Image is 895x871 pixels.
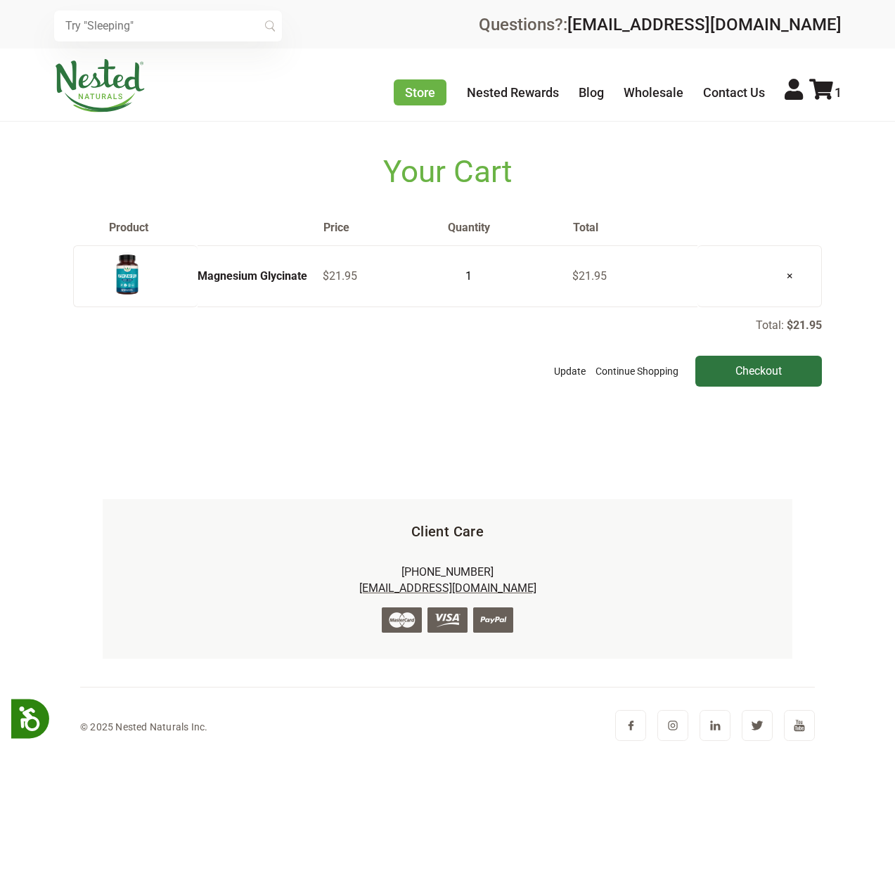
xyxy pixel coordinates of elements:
a: [EMAIL_ADDRESS][DOMAIN_NAME] [359,581,536,595]
h5: Client Care [125,522,770,541]
img: credit-cards.png [382,607,513,633]
a: 1 [809,85,842,100]
div: Questions?: [479,16,842,33]
a: × [775,258,804,294]
span: $21.95 [323,269,357,283]
a: Nested Rewards [467,85,559,100]
th: Total [572,221,697,235]
a: Continue Shopping [592,356,682,387]
img: Nested Naturals [54,59,146,112]
a: Blog [579,85,604,100]
th: Product [73,221,323,235]
button: Update [550,356,589,387]
h1: Your Cart [73,154,823,190]
input: Checkout [695,356,822,387]
a: Store [394,79,446,105]
span: $21.95 [572,269,607,283]
a: [PHONE_NUMBER] [401,565,494,579]
a: Magnesium Glycinate [198,269,307,283]
th: Quantity [447,221,572,235]
div: Total: [73,318,823,387]
th: Price [323,221,448,235]
div: © 2025 Nested Naturals Inc. [80,718,207,735]
a: Wholesale [624,85,683,100]
img: Magnesium Glycinate - USA [110,252,145,297]
a: Contact Us [703,85,765,100]
a: [EMAIL_ADDRESS][DOMAIN_NAME] [567,15,842,34]
span: 1 [835,85,842,100]
input: Try "Sleeping" [54,11,282,41]
p: $21.95 [787,318,822,332]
